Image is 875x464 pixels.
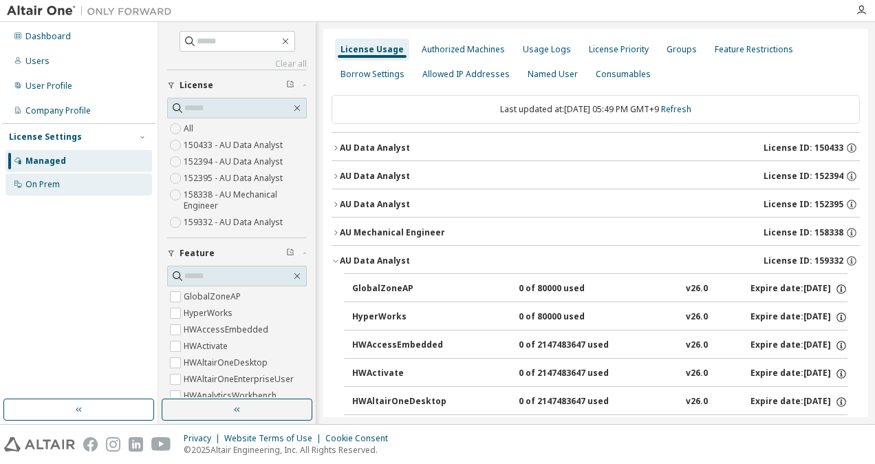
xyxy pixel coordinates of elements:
[25,56,50,67] div: Users
[25,105,91,116] div: Company Profile
[341,69,404,80] div: Borrow Settings
[750,283,847,295] div: Expire date: [DATE]
[750,396,847,408] div: Expire date: [DATE]
[340,199,410,210] div: AU Data Analyst
[25,179,60,190] div: On Prem
[167,59,307,70] a: Clear all
[661,103,691,115] a: Refresh
[352,283,476,295] div: GlobalZoneAP
[184,338,230,355] label: HWActivate
[184,388,279,404] label: HWAnalyticsWorkbench
[286,80,294,91] span: Clear filter
[422,44,505,55] div: Authorized Machines
[167,238,307,268] button: Feature
[352,387,847,417] button: HWAltairOneDesktop0 of 2147483647 usedv26.0Expire date:[DATE]
[519,283,642,295] div: 0 of 80000 used
[180,248,215,259] span: Feature
[332,246,860,276] button: AU Data AnalystLicense ID: 159332
[332,95,860,124] div: Last updated at: [DATE] 05:49 PM GMT+9
[184,120,196,137] label: All
[523,44,571,55] div: Usage Logs
[352,368,476,380] div: HWActivate
[25,81,72,92] div: User Profile
[352,302,847,333] button: HyperWorks0 of 80000 usedv26.0Expire date:[DATE]
[167,70,307,101] button: License
[340,227,445,238] div: AU Mechanical Engineer
[184,214,285,231] label: 159332 - AU Data Analyst
[184,433,224,444] div: Privacy
[686,283,708,295] div: v26.0
[184,154,285,170] label: 152394 - AU Data Analyst
[667,44,697,55] div: Groups
[340,255,410,266] div: AU Data Analyst
[750,311,847,324] div: Expire date: [DATE]
[325,433,396,444] div: Cookie Consent
[686,311,708,324] div: v26.0
[352,274,847,304] button: GlobalZoneAP0 of 80000 usedv26.0Expire date:[DATE]
[340,171,410,182] div: AU Data Analyst
[764,171,843,182] span: License ID: 152394
[352,330,847,361] button: HWAccessEmbedded0 of 2147483647 usedv26.0Expire date:[DATE]
[352,339,476,352] div: HWAccessEmbedded
[764,255,843,266] span: License ID: 159332
[286,248,294,259] span: Clear filter
[596,69,651,80] div: Consumables
[332,189,860,220] button: AU Data AnalystLicense ID: 152395
[25,156,66,167] div: Managed
[352,359,847,389] button: HWActivate0 of 2147483647 usedv26.0Expire date:[DATE]
[224,433,325,444] div: Website Terms of Use
[340,143,410,154] div: AU Data Analyst
[519,339,642,352] div: 0 of 2147483647 used
[9,131,82,143] div: License Settings
[332,218,860,248] button: AU Mechanical EngineerLicense ID: 158338
[352,311,476,324] div: HyperWorks
[332,133,860,163] button: AU Data AnalystLicense ID: 150433
[519,396,642,408] div: 0 of 2147483647 used
[25,31,71,42] div: Dashboard
[7,4,179,18] img: Altair One
[519,311,642,324] div: 0 of 80000 used
[715,44,793,55] div: Feature Restrictions
[83,437,98,452] img: facebook.svg
[750,339,847,352] div: Expire date: [DATE]
[332,161,860,191] button: AU Data AnalystLicense ID: 152394
[686,368,708,380] div: v26.0
[352,396,476,408] div: HWAltairOneDesktop
[764,227,843,238] span: License ID: 158338
[184,444,396,456] p: © 2025 Altair Engineering, Inc. All Rights Reserved.
[184,137,285,154] label: 150433 - AU Data Analyst
[106,437,120,452] img: instagram.svg
[180,80,213,91] span: License
[750,368,847,380] div: Expire date: [DATE]
[528,69,578,80] div: Named User
[184,288,244,305] label: GlobalZoneAP
[184,371,296,388] label: HWAltairOneEnterpriseUser
[519,368,642,380] div: 0 of 2147483647 used
[4,437,75,452] img: altair_logo.svg
[151,437,171,452] img: youtube.svg
[686,339,708,352] div: v26.0
[764,143,843,154] span: License ID: 150433
[686,396,708,408] div: v26.0
[129,437,143,452] img: linkedin.svg
[184,355,270,371] label: HWAltairOneDesktop
[764,199,843,210] span: License ID: 152395
[422,69,510,80] div: Allowed IP Addresses
[184,170,285,187] label: 152395 - AU Data Analyst
[341,44,404,55] div: License Usage
[184,305,235,321] label: HyperWorks
[184,187,307,214] label: 158338 - AU Mechanical Engineer
[184,321,271,338] label: HWAccessEmbedded
[589,44,649,55] div: License Priority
